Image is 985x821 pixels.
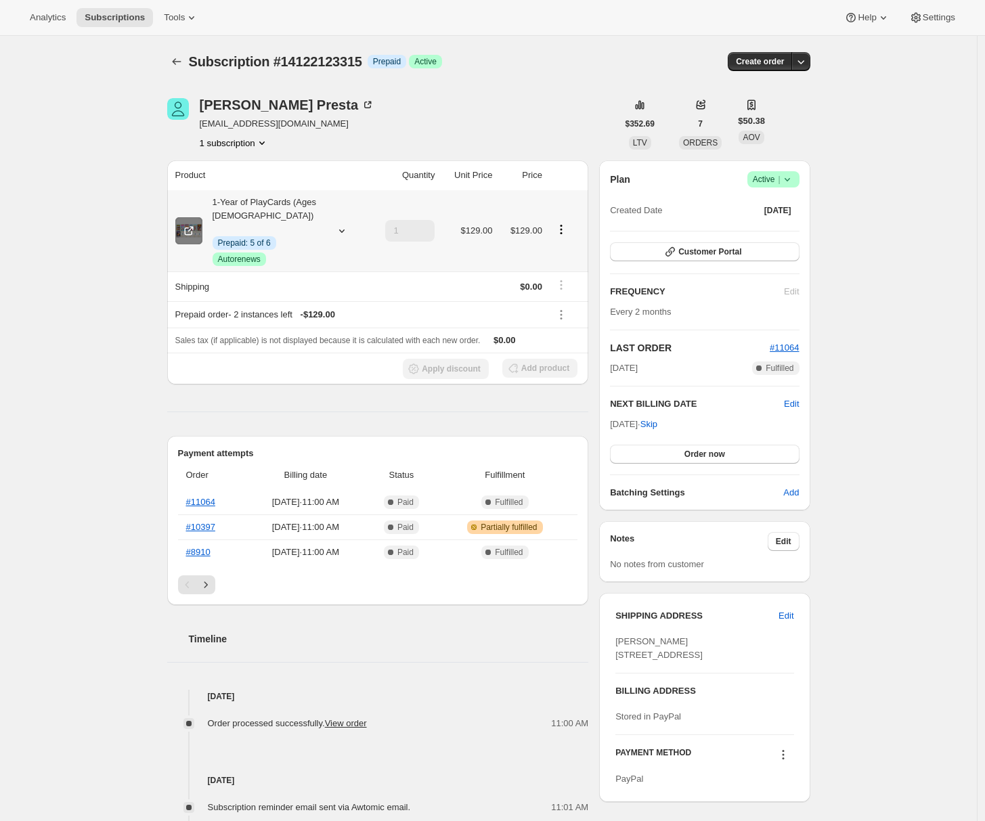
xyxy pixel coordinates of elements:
[640,418,657,431] span: Skip
[30,12,66,23] span: Analytics
[178,460,245,490] th: Order
[684,449,725,460] span: Order now
[756,201,800,220] button: [DATE]
[770,342,799,353] a: #11064
[610,419,657,429] span: [DATE] ·
[615,609,779,623] h3: SHIPPING ADDRESS
[768,532,800,551] button: Edit
[460,225,492,236] span: $129.00
[901,8,963,27] button: Settings
[167,690,589,703] h4: [DATE]
[397,497,414,508] span: Paid
[633,138,647,148] span: LTV
[200,136,269,150] button: Product actions
[200,117,375,131] span: [EMAIL_ADDRESS][DOMAIN_NAME]
[690,114,711,133] button: 7
[167,160,368,190] th: Product
[615,636,703,660] span: [PERSON_NAME] [STREET_ADDRESS]
[175,308,542,321] div: Prepaid order - 2 instances left
[610,242,799,261] button: Customer Portal
[610,341,770,355] h2: LAST ORDER
[167,774,589,787] h4: [DATE]
[481,522,537,533] span: Partially fulfilled
[775,482,807,504] button: Add
[626,118,655,129] span: $352.69
[186,547,211,557] a: #8910
[784,397,799,411] button: Edit
[610,486,783,500] h6: Batching Settings
[397,547,414,558] span: Paid
[178,447,578,460] h2: Payment attempts
[678,246,741,257] span: Customer Portal
[370,468,432,482] span: Status
[610,445,799,464] button: Order now
[615,774,643,784] span: PayPal
[610,559,704,569] span: No notes from customer
[164,12,185,23] span: Tools
[414,56,437,67] span: Active
[779,609,793,623] span: Edit
[22,8,74,27] button: Analytics
[178,575,578,594] nav: Pagination
[610,307,671,317] span: Every 2 months
[743,133,760,142] span: AOV
[858,12,876,23] span: Help
[776,536,791,547] span: Edit
[167,52,186,71] button: Subscriptions
[218,254,261,265] span: Autorenews
[248,520,362,534] span: [DATE] · 11:00 AM
[186,522,215,532] a: #10397
[397,522,414,533] span: Paid
[441,468,570,482] span: Fulfillment
[610,285,784,298] h2: FREQUENCY
[550,278,572,292] button: Shipping actions
[373,56,401,67] span: Prepaid
[439,160,496,190] th: Unit Price
[76,8,153,27] button: Subscriptions
[610,204,662,217] span: Created Date
[248,468,362,482] span: Billing date
[615,684,793,698] h3: BILLING ADDRESS
[736,56,784,67] span: Create order
[764,205,791,216] span: [DATE]
[510,225,542,236] span: $129.00
[738,114,765,128] span: $50.38
[200,98,375,112] div: [PERSON_NAME] Presta
[617,114,663,133] button: $352.69
[156,8,206,27] button: Tools
[615,711,681,722] span: Stored in PayPal
[368,160,439,190] th: Quantity
[495,497,523,508] span: Fulfilled
[167,98,189,120] span: Maria Presta
[610,173,630,186] h2: Plan
[551,801,588,814] span: 11:01 AM
[766,363,793,374] span: Fulfilled
[202,196,324,266] div: 1-Year of PlayCards (Ages [DEMOGRAPHIC_DATA])
[770,605,802,627] button: Edit
[301,308,335,321] span: - $129.00
[610,361,638,375] span: [DATE]
[615,747,691,765] h3: PAYMENT METHOD
[189,54,362,69] span: Subscription #14122123315
[632,414,665,435] button: Skip
[494,335,516,345] span: $0.00
[208,718,367,728] span: Order processed successfully.
[551,717,588,730] span: 11:00 AM
[186,497,215,507] a: #11064
[683,138,718,148] span: ORDERS
[496,160,546,190] th: Price
[520,282,542,292] span: $0.00
[610,532,768,551] h3: Notes
[923,12,955,23] span: Settings
[167,271,368,301] th: Shipping
[325,718,367,728] a: View order
[836,8,898,27] button: Help
[248,495,362,509] span: [DATE] · 11:00 AM
[85,12,145,23] span: Subscriptions
[495,547,523,558] span: Fulfilled
[248,546,362,559] span: [DATE] · 11:00 AM
[610,397,784,411] h2: NEXT BILLING DATE
[728,52,792,71] button: Create order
